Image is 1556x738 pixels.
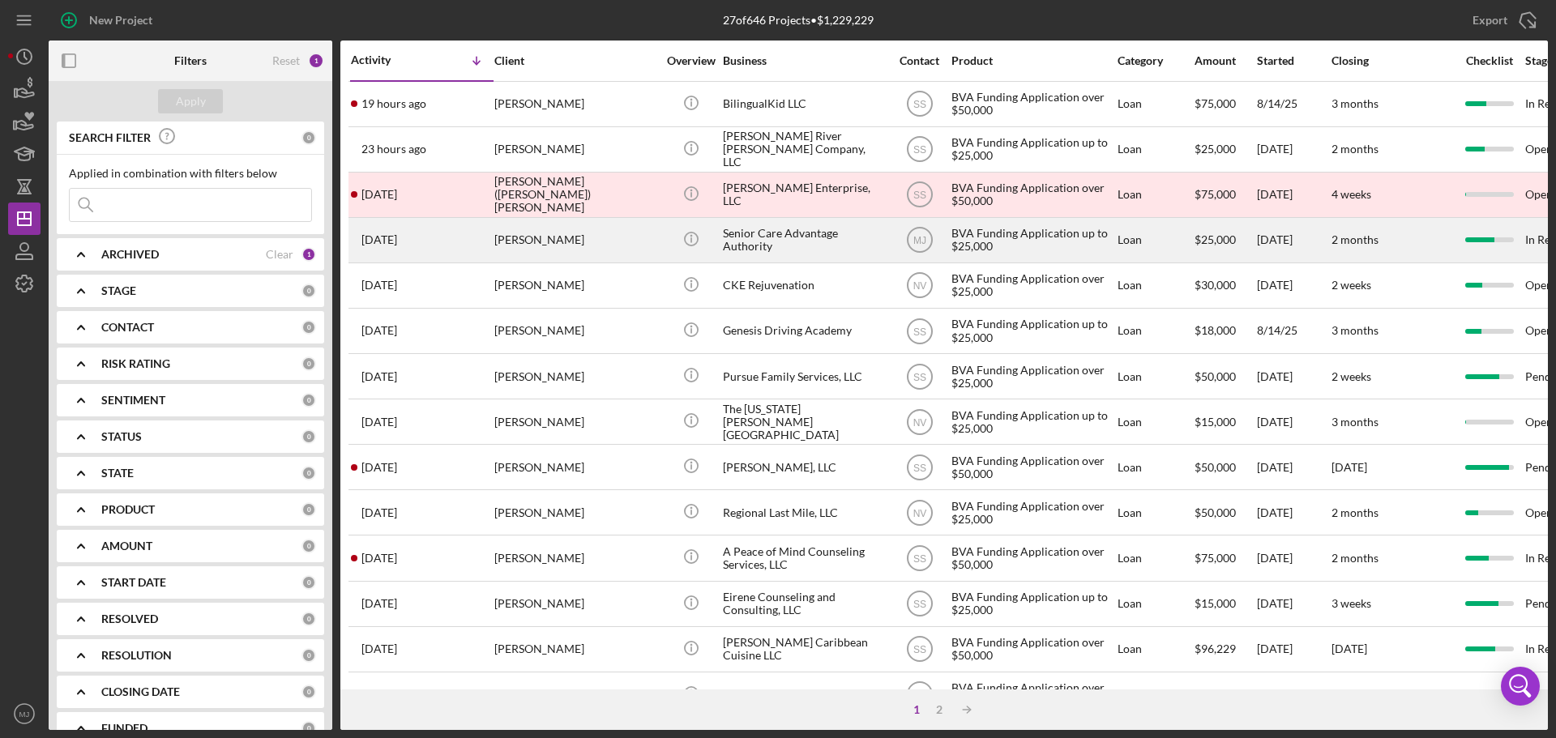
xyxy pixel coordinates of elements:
[913,507,926,518] text: NV
[913,689,926,701] text: NV
[301,130,316,145] div: 0
[361,461,397,474] time: 2025-08-18 15:23
[1195,219,1255,262] div: $25,000
[1118,355,1193,398] div: Loan
[951,83,1114,126] div: BVA Funding Application over $50,000
[951,491,1114,534] div: BVA Funding Application over $25,000
[913,599,925,610] text: SS
[101,248,159,261] b: ARCHIVED
[361,642,397,655] time: 2025-08-12 16:47
[494,355,656,398] div: [PERSON_NAME]
[1195,446,1255,488] div: $50,000
[301,685,316,699] div: 0
[158,89,223,113] button: Apply
[301,466,316,480] div: 0
[308,53,324,69] div: 1
[1118,83,1193,126] div: Loan
[1455,54,1524,67] div: Checklist
[913,416,926,428] text: NV
[723,309,885,352] div: Genesis Driving Academy
[1195,673,1255,716] div: $50,000
[1332,687,1379,701] time: 2 months
[889,54,950,67] div: Contact
[361,97,426,110] time: 2025-08-21 20:39
[101,357,170,370] b: RISK RATING
[69,131,151,144] b: SEARCH FILTER
[913,144,925,156] text: SS
[101,467,134,480] b: STATE
[1257,491,1330,534] div: [DATE]
[1195,628,1255,671] div: $96,229
[723,14,874,27] div: 27 of 646 Projects • $1,229,229
[266,248,293,261] div: Clear
[905,703,928,716] div: 1
[1118,673,1193,716] div: Loan
[1257,536,1330,579] div: [DATE]
[494,491,656,534] div: [PERSON_NAME]
[1195,264,1255,307] div: $30,000
[723,83,885,126] div: BilingualKid LLC
[174,54,207,67] b: Filters
[913,235,926,246] text: MJ
[913,462,925,473] text: SS
[101,430,142,443] b: STATUS
[361,506,397,519] time: 2025-08-18 02:42
[1118,582,1193,625] div: Loan
[494,536,656,579] div: [PERSON_NAME]
[1332,506,1379,519] time: 2 months
[1332,415,1379,429] time: 3 months
[1257,446,1330,488] div: [DATE]
[951,173,1114,216] div: BVA Funding Application over $50,000
[951,582,1114,625] div: BVA Funding Application up to $25,000
[913,190,925,201] text: SS
[723,173,885,216] div: [PERSON_NAME] Enterprise, LLC
[361,370,397,383] time: 2025-08-19 13:28
[1332,460,1367,474] time: [DATE]
[494,309,656,352] div: [PERSON_NAME]
[494,673,656,716] div: [PERSON_NAME]
[494,582,656,625] div: [PERSON_NAME]
[301,612,316,626] div: 0
[1118,400,1193,443] div: Loan
[494,54,656,67] div: Client
[494,446,656,488] div: [PERSON_NAME]
[1332,596,1371,610] time: 3 weeks
[723,54,885,67] div: Business
[301,575,316,590] div: 0
[1118,536,1193,579] div: Loan
[951,264,1114,307] div: BVA Funding Application over $25,000
[951,355,1114,398] div: BVA Funding Application over $25,000
[361,416,397,429] time: 2025-08-18 16:39
[723,536,885,579] div: A Peace of Mind Counseling Services, LLC
[301,393,316,407] div: 0
[951,128,1114,171] div: BVA Funding Application up to $25,000
[951,628,1114,671] div: BVA Funding Application over $50,000
[101,284,136,297] b: STAGE
[1118,219,1193,262] div: Loan
[1195,400,1255,443] div: $15,000
[1118,446,1193,488] div: Loan
[101,612,158,625] b: RESOLVED
[1118,491,1193,534] div: Loan
[1118,54,1193,67] div: Category
[1257,400,1330,443] div: [DATE]
[301,247,316,262] div: 1
[1195,582,1255,625] div: $15,000
[1257,582,1330,625] div: [DATE]
[301,284,316,298] div: 0
[301,648,316,663] div: 0
[89,4,152,36] div: New Project
[723,128,885,171] div: [PERSON_NAME] River [PERSON_NAME] Company, LLC
[1257,673,1330,716] div: [DATE]
[494,219,656,262] div: [PERSON_NAME]
[951,54,1114,67] div: Product
[101,649,172,662] b: RESOLUTION
[928,703,951,716] div: 2
[913,644,925,655] text: SS
[1195,491,1255,534] div: $50,000
[1473,4,1507,36] div: Export
[723,400,885,443] div: The [US_STATE][PERSON_NAME][GEOGRAPHIC_DATA]
[1195,536,1255,579] div: $75,000
[1118,309,1193,352] div: Loan
[1257,309,1330,352] div: 8/14/25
